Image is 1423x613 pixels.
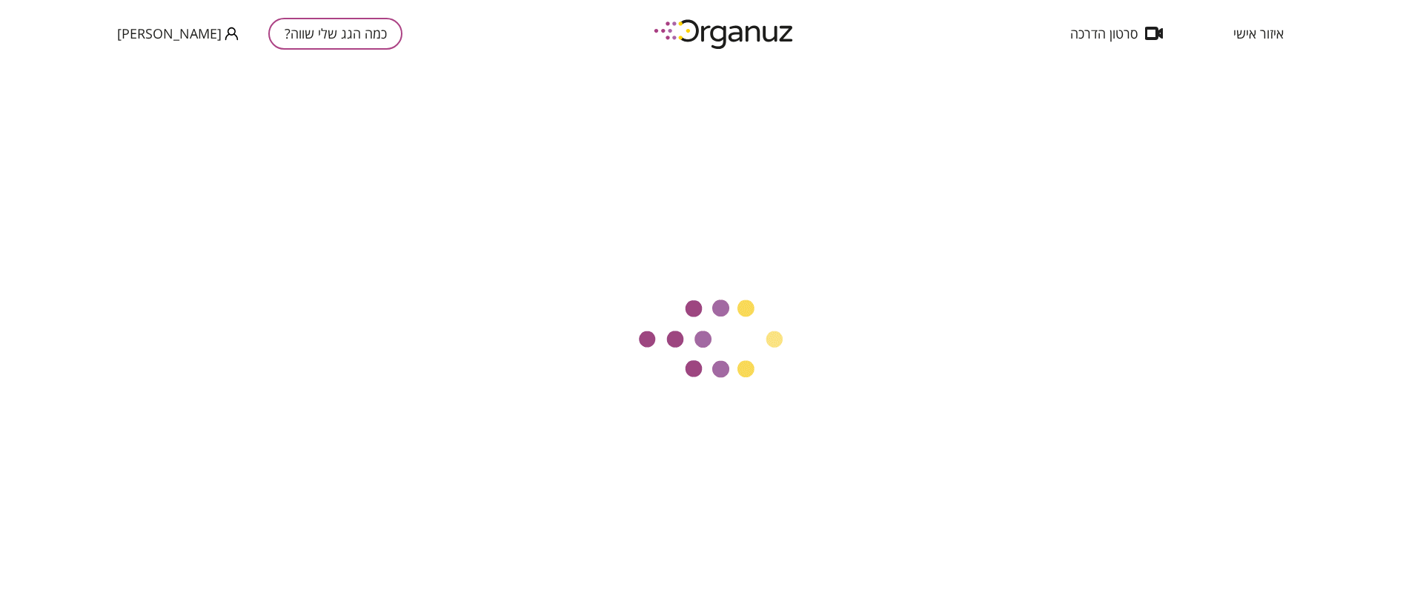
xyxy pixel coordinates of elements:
[1211,26,1306,41] button: איזור אישי
[117,26,222,41] span: [PERSON_NAME]
[643,13,806,54] img: logo
[1070,26,1138,41] span: סרטון הדרכה
[268,18,402,50] button: כמה הגג שלי שווה?
[117,24,239,43] button: [PERSON_NAME]
[634,299,789,381] img: טוען...
[1048,26,1185,41] button: סרטון הדרכה
[1233,26,1284,41] span: איזור אישי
